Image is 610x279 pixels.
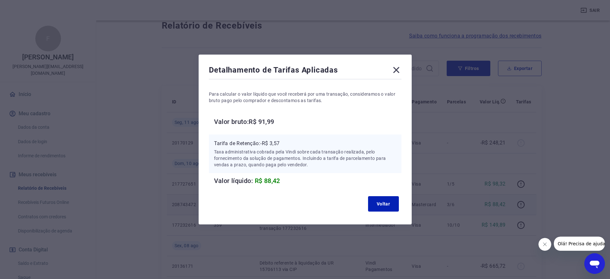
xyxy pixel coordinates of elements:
[214,176,401,186] h6: Valor líquido:
[214,140,396,147] p: Tarifa de Retenção: -R$ 3,57
[214,117,401,127] h6: Valor bruto: R$ 91,99
[209,91,401,104] p: Para calcular o valor líquido que você receberá por uma transação, consideramos o valor bruto pag...
[368,196,399,212] button: Voltar
[584,253,605,274] iframe: Botão para abrir a janela de mensagens
[554,237,605,251] iframe: Mensagem da empresa
[4,4,54,10] span: Olá! Precisa de ajuda?
[214,149,396,168] p: Taxa administrativa cobrada pela Vindi sobre cada transação realizada, pelo fornecimento da soluç...
[255,177,280,185] span: R$ 88,42
[209,65,401,78] div: Detalhamento de Tarifas Aplicadas
[538,238,551,251] iframe: Fechar mensagem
